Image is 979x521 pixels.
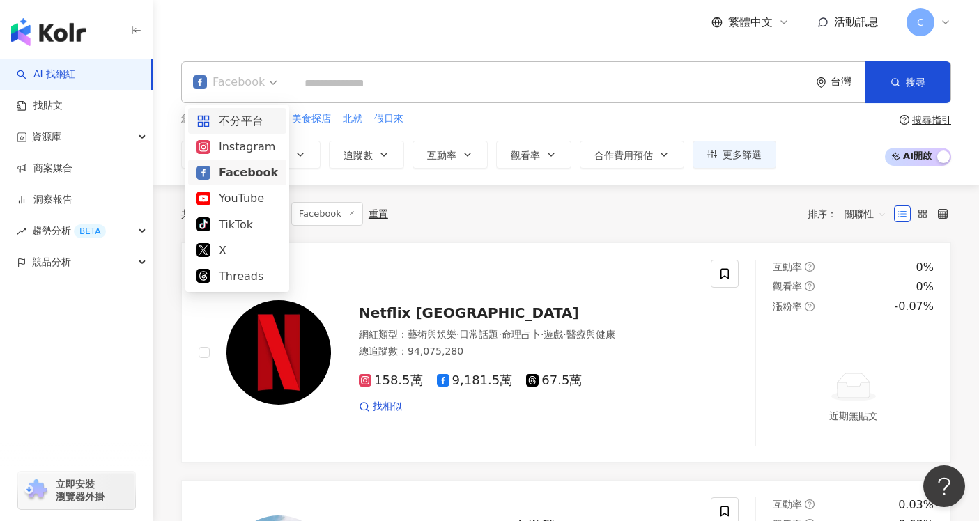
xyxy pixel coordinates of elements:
[373,111,404,127] button: 假日來
[894,299,934,314] div: -0.07%
[594,150,653,161] span: 合作費用預估
[22,479,49,501] img: chrome extension
[342,111,363,127] button: 北就
[17,99,63,113] a: 找貼文
[805,262,815,272] span: question-circle
[456,329,459,340] span: ·
[906,77,925,88] span: 搜尋
[511,150,540,161] span: 觀看率
[808,203,894,225] div: 排序：
[359,373,423,388] span: 158.5萬
[566,329,615,340] span: 醫療與健康
[196,189,278,207] div: YouTube
[526,373,582,388] span: 67.5萬
[17,226,26,236] span: rise
[196,216,278,233] div: TikTok
[359,304,579,321] span: Netflix [GEOGRAPHIC_DATA]
[693,141,776,169] button: 更多篩選
[773,281,802,292] span: 觀看率
[865,61,950,103] button: 搜尋
[56,478,105,503] span: 立即安裝 瀏覽器外掛
[343,112,362,126] span: 北就
[373,400,402,414] span: 找相似
[408,329,456,340] span: 藝術與娛樂
[829,408,878,423] div: 近期無貼文
[563,329,566,340] span: ·
[413,141,488,169] button: 互動率
[196,242,278,259] div: X
[18,472,135,509] a: chrome extension立即安裝 瀏覽器外掛
[459,329,498,340] span: 日常話題
[427,150,456,161] span: 互動率
[32,247,71,278] span: 競品分析
[17,68,75,81] a: searchAI 找網紅
[916,260,934,275] div: 0%
[831,76,865,88] div: 台灣
[181,208,247,219] div: 共 筆
[900,115,909,125] span: question-circle
[181,141,247,169] button: 類型
[816,77,826,88] span: environment
[359,345,694,359] div: 總追蹤數 ： 94,075,280
[181,242,951,463] a: KOL AvatarNetflix [GEOGRAPHIC_DATA]網紅類型：藝術與娛樂·日常話題·命理占卜·遊戲·醫療與健康總追蹤數：94,075,280158.5萬9,181.5萬67.5...
[359,400,402,414] a: 找相似
[329,141,404,169] button: 追蹤數
[728,15,773,30] span: 繁體中文
[196,138,278,155] div: Instagram
[196,164,278,181] div: Facebook
[32,215,106,247] span: 趨勢分析
[291,202,363,226] span: Facebook
[916,279,934,295] div: 0%
[773,499,802,510] span: 互動率
[11,18,86,46] img: logo
[374,112,403,126] span: 假日來
[226,300,331,405] img: KOL Avatar
[496,141,571,169] button: 觀看率
[541,329,544,340] span: ·
[773,301,802,312] span: 漲粉率
[502,329,541,340] span: 命理占卜
[369,208,388,219] div: 重置
[196,267,278,285] div: Threads
[805,302,815,311] span: question-circle
[544,329,563,340] span: 遊戲
[917,15,924,30] span: C
[723,149,762,160] span: 更多篩選
[773,261,802,272] span: 互動率
[359,328,694,342] div: 網紅類型 ：
[17,162,72,176] a: 商案媒合
[74,224,106,238] div: BETA
[181,112,249,126] span: 您可能感興趣：
[32,121,61,153] span: 資源庫
[498,329,501,340] span: ·
[898,497,934,513] div: 0.03%
[580,141,684,169] button: 合作費用預估
[17,193,72,207] a: 洞察報告
[923,465,965,507] iframe: Help Scout Beacon - Open
[291,111,332,127] button: 美食探店
[193,71,265,93] div: Facebook
[834,15,879,29] span: 活動訊息
[344,150,373,161] span: 追蹤數
[805,281,815,291] span: question-circle
[196,114,210,128] span: appstore
[292,112,331,126] span: 美食探店
[845,203,886,225] span: 關聯性
[196,112,278,130] div: 不分平台
[437,373,513,388] span: 9,181.5萬
[805,499,815,509] span: question-circle
[912,114,951,125] div: 搜尋指引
